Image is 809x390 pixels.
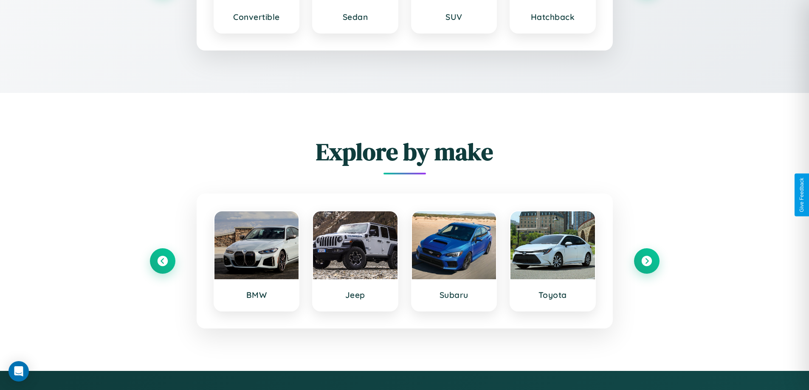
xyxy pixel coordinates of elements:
h3: BMW [223,290,290,300]
div: Give Feedback [799,178,805,212]
h3: Sedan [321,12,389,22]
h3: Toyota [519,290,586,300]
div: Open Intercom Messenger [8,361,29,382]
h3: Convertible [223,12,290,22]
h3: Jeep [321,290,389,300]
h3: Hatchback [519,12,586,22]
h2: Explore by make [150,135,660,168]
h3: SUV [420,12,488,22]
h3: Subaru [420,290,488,300]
